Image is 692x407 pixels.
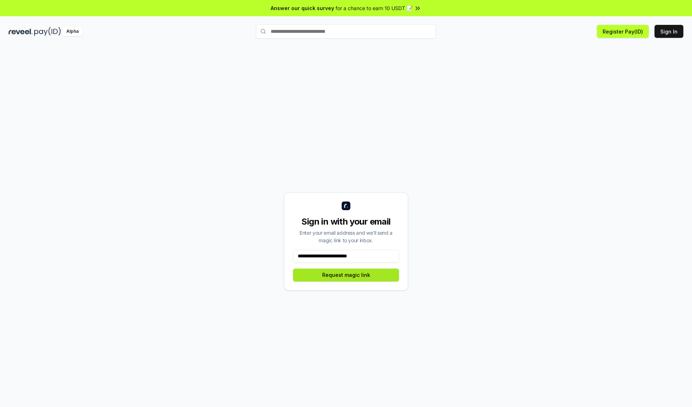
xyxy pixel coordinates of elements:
img: pay_id [34,27,61,36]
img: reveel_dark [9,27,33,36]
span: Answer our quick survey [271,4,334,12]
div: Enter your email address and we’ll send a magic link to your inbox. [293,229,399,244]
div: Sign in with your email [293,216,399,227]
button: Register Pay(ID) [597,25,649,38]
span: for a chance to earn 10 USDT 📝 [336,4,413,12]
button: Sign In [655,25,683,38]
img: logo_small [342,202,350,210]
div: Alpha [62,27,83,36]
button: Request magic link [293,269,399,282]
